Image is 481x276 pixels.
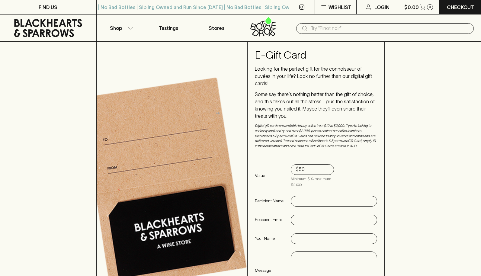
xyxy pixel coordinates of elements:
p: Digital gift cards are available to buy online from $10 to $2,000. If you‘re looking to seriously... [255,123,377,149]
button: Shop [97,14,145,41]
p: Message [255,267,284,273]
p: Some say there‘s nothing better than the gift of choice, and this takes out all the stress—plus t... [255,91,377,120]
p: Value [255,172,284,178]
p: Checkout [447,4,474,11]
p: Looking for the perfect gift for the connoisseur of cuvées in your life? Look no further than our... [255,65,377,87]
p: Recipient Email [255,217,284,223]
p: Login [374,4,390,11]
a: Tastings [145,14,193,41]
p: Tastings [159,24,178,32]
p: FIND US [39,4,57,11]
p: Minimum $10, maximum $2,000 [291,176,334,188]
p: Stores [209,24,224,32]
a: here [354,129,361,133]
input: Try "Pinot noir" [311,24,469,33]
p: Wishlist [329,4,351,11]
a: Stores [193,14,241,41]
p: 0 [429,5,431,9]
p: Your Name [255,235,284,241]
p: Shop [110,24,122,32]
p: Recipient Name [255,198,284,204]
h4: E-Gift Card [255,49,377,62]
p: $0.00 [404,4,419,11]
